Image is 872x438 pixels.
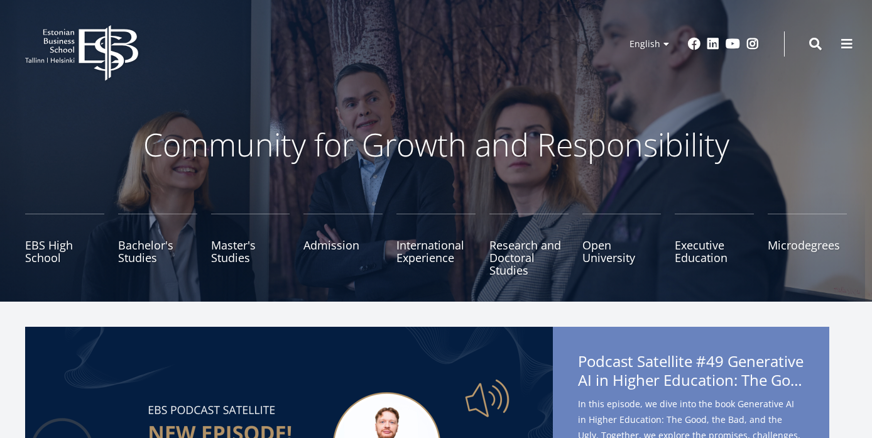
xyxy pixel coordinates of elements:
[688,38,700,50] a: Facebook
[582,214,662,276] a: Open University
[707,38,719,50] a: Linkedin
[211,214,290,276] a: Master's Studies
[396,214,476,276] a: International Experience
[746,38,759,50] a: Instagram
[675,214,754,276] a: Executive Education
[303,214,383,276] a: Admission
[768,214,847,276] a: Microdegrees
[489,214,569,276] a: Research and Doctoral Studies
[118,214,197,276] a: Bachelor's Studies
[578,371,804,390] span: AI in Higher Education: The Good, the Bad, and the Ugly
[103,126,769,163] p: Community for Growth and Responsibility
[578,352,804,393] span: Podcast Satellite #49 Generative
[25,214,104,276] a: EBS High School
[726,38,740,50] a: Youtube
